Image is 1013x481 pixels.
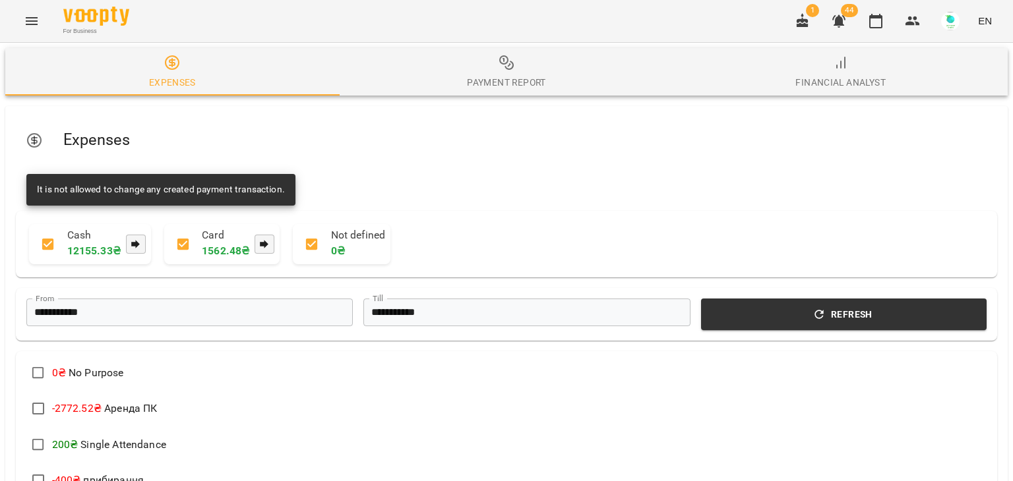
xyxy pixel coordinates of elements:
span: -2772.52 ₴ [52,402,102,414]
button: EN [973,9,997,33]
div: Payment Report [467,74,546,90]
span: Аренда ПК [52,402,158,414]
span: 44 [841,4,858,17]
span: Single Attendance [52,438,166,451]
span: 1 [806,4,819,17]
img: bbf80086e43e73aae20379482598e1e8.jpg [941,12,960,30]
button: Refresh [701,298,987,330]
span: 200 ₴ [52,438,78,451]
span: No Purpose [52,366,124,379]
div: It is not allowed to change any created payment transaction. [37,178,285,202]
p: 12155.33 ₴ [67,243,121,259]
span: 0 ₴ [52,366,66,379]
div: Financial Analyst [795,74,886,90]
p: Cash [67,229,121,242]
span: Refresh [709,306,979,322]
span: EN [978,14,992,28]
h5: Expenses [63,130,987,150]
p: Not defined [331,229,386,242]
p: Card [202,229,249,242]
div: Expenses [149,74,196,90]
p: 1562.48 ₴ [202,243,249,259]
button: Menu [16,5,47,37]
span: For Business [63,27,129,36]
img: Voopty Logo [63,7,129,26]
p: 0 ₴ [331,243,386,259]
